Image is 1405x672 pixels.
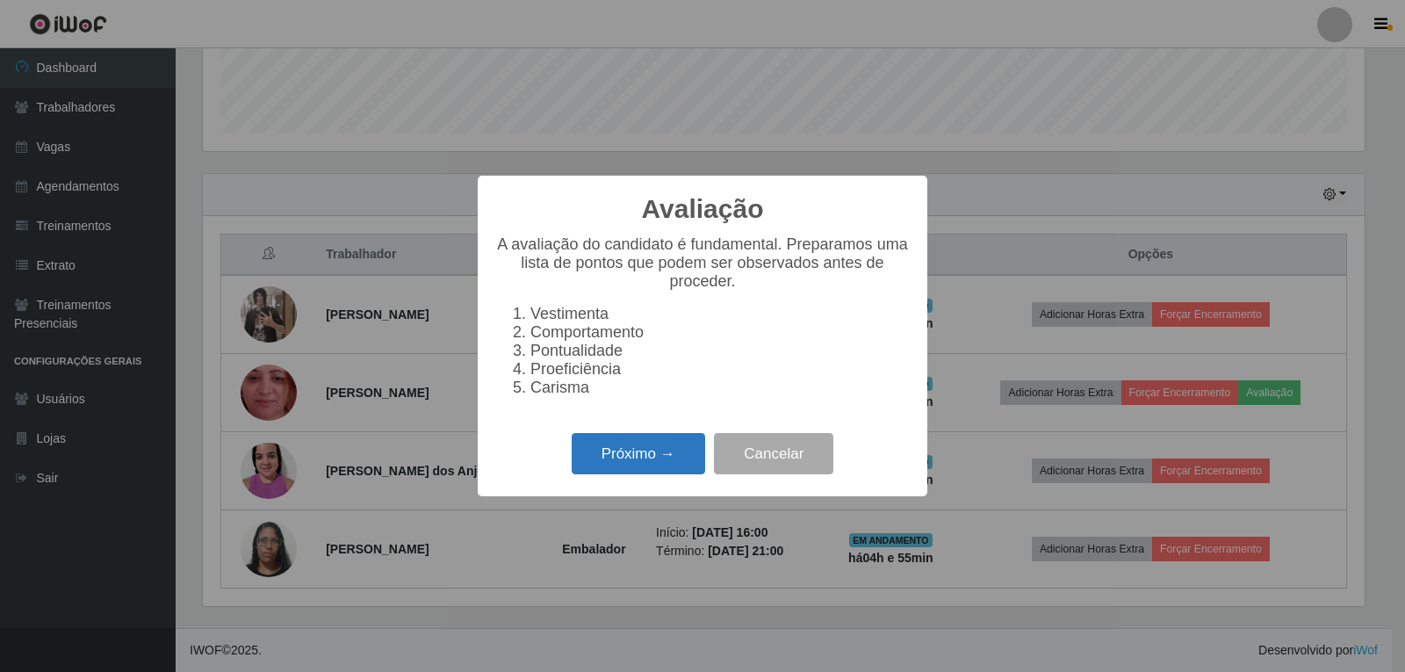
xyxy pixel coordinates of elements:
[495,235,910,291] p: A avaliação do candidato é fundamental. Preparamos uma lista de pontos que podem ser observados a...
[572,433,705,474] button: Próximo →
[530,323,910,342] li: Comportamento
[530,305,910,323] li: Vestimenta
[530,379,910,397] li: Carisma
[530,342,910,360] li: Pontualidade
[642,193,764,225] h2: Avaliação
[530,360,910,379] li: Proeficiência
[714,433,833,474] button: Cancelar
